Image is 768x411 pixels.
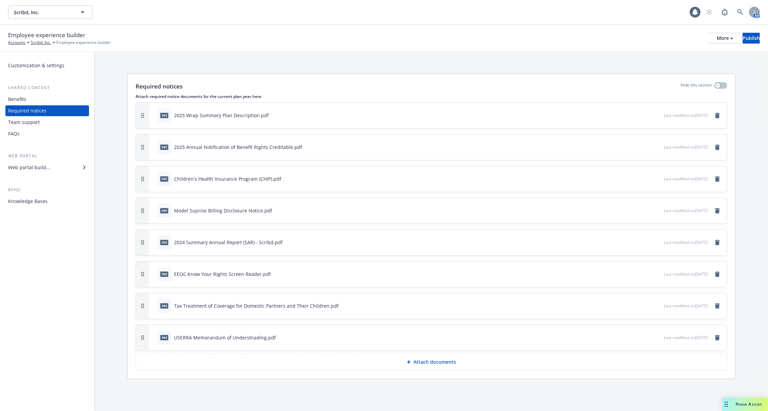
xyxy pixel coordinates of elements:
[160,303,168,308] span: pdf
[664,303,708,309] span: Last modified on [DATE]
[414,359,456,365] p: Attach documents
[713,175,721,183] a: remove
[681,82,712,91] p: Hide this section
[644,334,650,341] button: download file
[8,196,48,207] div: Knowledge Bases
[8,5,92,19] button: Scribd, Inc.
[736,401,763,407] span: Nova Assist
[718,5,732,19] a: Report a Bug
[709,33,741,44] button: More
[136,354,727,370] button: Attach documents
[655,144,661,151] button: preview file
[713,238,721,247] a: remove
[713,207,721,215] a: remove
[160,113,168,118] span: pdf
[8,162,50,173] div: Web portal builder
[664,208,708,213] span: Last modified on [DATE]
[655,112,661,119] button: preview file
[174,175,281,182] div: Children's Health Insurance Program (CHIP).pdf
[174,207,272,214] div: Model Suprise Billing Disclosure Notice.pdf
[160,335,168,340] span: pdf
[174,239,283,246] div: 2024 Summary Annual Report (SAR) - Scribd.pdf
[14,9,72,16] span: Scribd, Inc.
[644,271,650,278] button: download file
[713,143,721,151] a: remove
[713,302,721,310] a: remove
[174,334,276,341] div: USERRA Memorandum of Understnading.pdf
[743,33,760,43] div: Publish
[703,5,716,19] a: Start snowing
[8,117,40,128] div: Team support
[136,94,727,99] p: Attach required notice documents for the current plan year here
[8,31,85,40] span: Employee experience builder
[664,144,708,150] span: Last modified on [DATE]
[722,397,731,411] div: Drag to move
[655,207,661,214] button: preview file
[5,186,89,193] div: Benji
[160,176,168,181] span: pdf
[5,153,89,159] div: Web portal
[174,302,339,309] div: Tax Treatment of Coverage for Domestic Partners and Their Children.pdf
[644,207,650,214] button: download file
[664,271,708,277] span: Last modified on [DATE]
[160,240,168,245] span: pdf
[8,94,26,105] div: Benefits
[160,145,168,150] span: pdf
[655,302,661,309] button: preview file
[174,112,269,119] div: 2025 Wrap Summary Plan Description.pdf
[31,40,51,46] a: Scribd, Inc.
[664,239,708,245] span: Last modified on [DATE]
[664,176,708,182] span: Last modified on [DATE]
[644,112,650,119] button: download file
[160,272,168,277] span: pdf
[56,40,111,46] span: Employee experience builder
[655,334,661,341] button: preview file
[8,105,47,116] div: Required notices
[664,335,708,340] span: Last modified on [DATE]
[644,175,650,182] button: download file
[8,128,20,139] div: FAQs
[5,105,89,116] a: Required notices
[713,270,721,278] a: remove
[743,33,760,44] button: Publish
[722,397,768,411] button: Nova Assist
[644,302,650,309] button: download file
[713,334,721,342] a: remove
[717,33,733,43] div: More
[734,5,747,19] a: Search
[713,111,721,120] a: remove
[5,196,89,207] a: Knowledge Bases
[8,60,64,71] div: Customization & settings
[136,82,182,91] p: Required notices
[5,60,89,71] a: Customization & settings
[644,239,650,246] button: download file
[644,144,650,151] button: download file
[174,271,271,278] div: EEOC Know Your Rights Screen Reader.pdf
[5,84,89,91] div: Shared content
[5,162,89,173] a: Web portal builder
[5,128,89,139] a: FAQs
[664,112,708,118] span: Last modified on [DATE]
[174,144,302,151] div: 2025 Annual Notification of Benefit Rights Creditable.pdf
[655,239,661,246] button: preview file
[655,175,661,182] button: preview file
[655,271,661,278] button: preview file
[5,94,89,105] a: Benefits
[160,208,168,213] span: pdf
[8,40,25,46] a: Accounts
[5,117,89,128] a: Team support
